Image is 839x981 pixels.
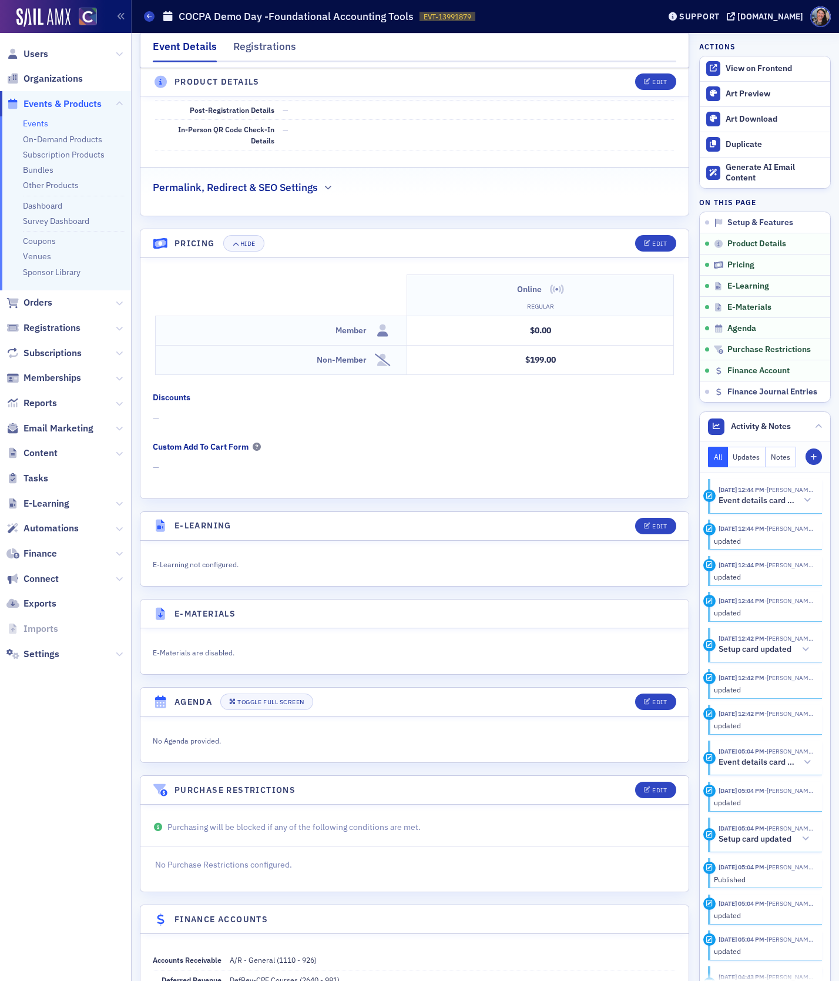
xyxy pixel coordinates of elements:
[635,74,676,91] button: Edit
[764,634,814,642] span: Tiffany Carson
[6,622,58,635] a: Imports
[6,547,57,560] a: Finance
[240,240,256,247] div: Hide
[700,56,830,81] a: View on Frontend
[726,114,824,125] div: Art Download
[699,41,736,52] h4: Actions
[652,787,667,793] div: Edit
[652,240,667,247] div: Edit
[719,833,814,845] button: Setup card updated
[700,132,830,157] button: Duplicate
[764,786,814,795] span: Tiffany Carson
[708,447,728,467] button: All
[174,237,215,250] h4: Pricing
[24,447,58,460] span: Content
[407,300,674,316] th: Regular
[719,674,764,682] time: 10/9/2025 12:42 PM
[153,557,548,570] div: E-Learning not configured.
[727,366,790,376] span: Finance Account
[719,644,814,656] button: Setup card updated
[699,197,831,207] h4: On this page
[23,236,56,246] a: Coupons
[24,322,80,334] span: Registrations
[16,8,71,27] a: SailAMX
[6,472,48,485] a: Tasks
[24,371,81,384] span: Memberships
[719,786,764,795] time: 8/7/2025 05:04 PM
[700,106,830,132] a: Art Download
[153,645,548,658] div: E-Materials are disabled.
[153,821,676,833] p: Purchasing will be blocked if any of the following conditions are met.
[23,149,105,160] a: Subscription Products
[703,898,716,910] div: Update
[6,447,58,460] a: Content
[727,387,817,397] span: Finance Journal Entries
[679,11,720,22] div: Support
[703,933,716,946] div: Update
[719,495,797,506] h5: Event details card updated
[6,48,48,61] a: Users
[719,634,764,642] time: 10/9/2025 12:42 PM
[719,494,814,507] button: Event details card updated
[703,595,716,607] div: Update
[714,535,814,546] div: updated
[24,497,69,510] span: E-Learning
[23,251,51,262] a: Venues
[714,720,814,731] div: updated
[174,696,212,708] h4: Agenda
[6,397,57,410] a: Reports
[764,674,814,682] span: Tiffany Carson
[727,344,811,355] span: Purchase Restrictions
[24,72,83,85] span: Organizations
[23,134,102,145] a: On-Demand Products
[726,139,824,150] div: Duplicate
[6,572,59,585] a: Connect
[719,863,764,871] time: 8/7/2025 05:04 PM
[230,955,317,965] div: A/R - General (1110 - 926)
[714,571,814,582] div: updated
[703,559,716,571] div: Update
[703,490,716,502] div: Activity
[764,709,814,718] span: Tiffany Carson
[764,935,814,943] span: Tiffany Carson
[283,105,288,115] span: —
[6,597,56,610] a: Exports
[766,447,796,467] button: Notes
[719,834,791,845] h5: Setup card updated
[530,325,551,336] span: $0.00
[24,48,48,61] span: Users
[737,11,803,22] div: [DOMAIN_NAME]
[179,9,414,24] h1: COCPA Demo Day -Foundational Accounting Tools
[727,260,754,270] span: Pricing
[190,105,274,115] span: Post-Registration Details
[153,412,676,424] span: —
[174,913,268,926] h4: Finance Accounts
[335,324,367,337] h4: Member
[714,684,814,695] div: updated
[220,694,313,710] button: Toggle Full Screen
[703,752,716,764] div: Activity
[153,441,249,453] div: Custom Add To Cart Form
[726,63,824,74] div: View on Frontend
[764,561,814,569] span: Tiffany Carson
[153,391,190,404] div: Discounts
[764,899,814,908] span: Tiffany Carson
[6,371,81,384] a: Memberships
[174,520,231,532] h4: E-Learning
[764,597,814,605] span: Tiffany Carson
[635,782,676,798] button: Edit
[23,118,48,129] a: Events
[727,323,756,334] span: Agenda
[233,39,296,61] div: Registrations
[719,486,764,494] time: 10/9/2025 12:44 PM
[24,347,82,360] span: Subscriptions
[23,180,79,190] a: Other Products
[153,39,217,62] div: Event Details
[153,733,548,746] div: No Agenda provided.
[23,216,89,226] a: Survey Dashboard
[727,281,769,292] span: E-Learning
[24,572,59,585] span: Connect
[764,747,814,755] span: Tiffany Carson
[24,397,57,410] span: Reports
[719,935,764,943] time: 8/7/2025 05:04 PM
